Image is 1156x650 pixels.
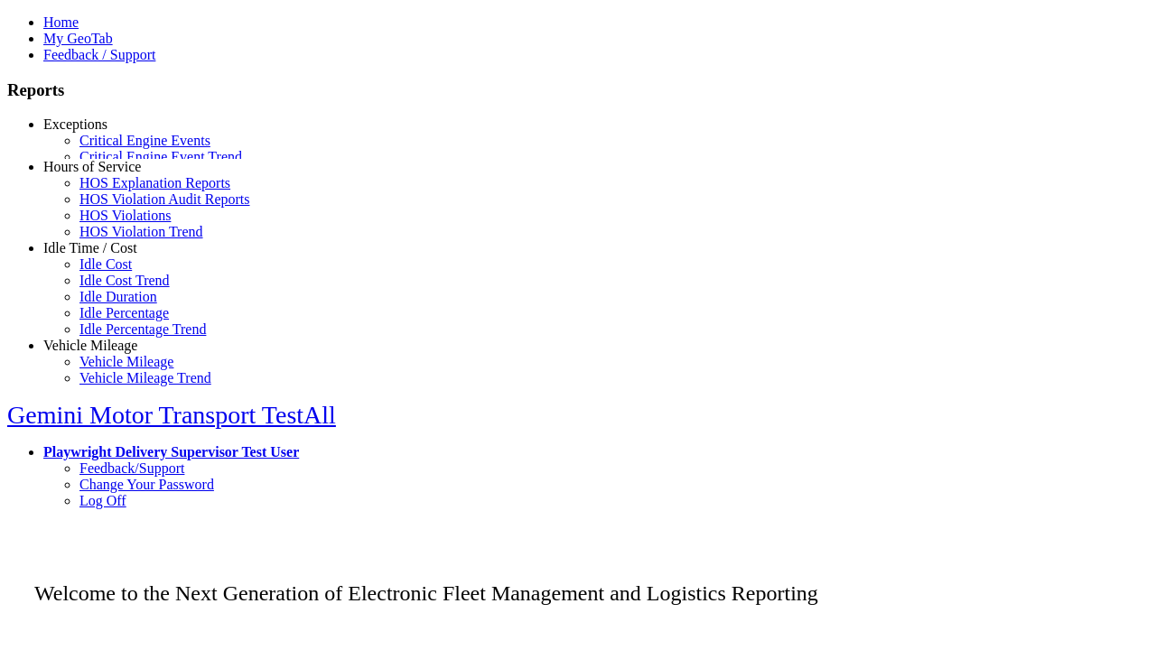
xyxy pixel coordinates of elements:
[43,240,137,255] a: Idle Time / Cost
[79,477,214,492] a: Change Your Password
[43,47,155,62] a: Feedback / Support
[79,354,173,369] a: Vehicle Mileage
[79,460,184,476] a: Feedback/Support
[79,208,171,223] a: HOS Violations
[79,273,170,288] a: Idle Cost Trend
[79,289,157,304] a: Idle Duration
[79,191,250,207] a: HOS Violation Audit Reports
[79,224,203,239] a: HOS Violation Trend
[43,338,137,353] a: Vehicle Mileage
[79,149,242,164] a: Critical Engine Event Trend
[79,133,210,148] a: Critical Engine Events
[7,80,1149,100] h3: Reports
[79,370,211,385] a: Vehicle Mileage Trend
[43,14,79,30] a: Home
[79,493,126,508] a: Log Off
[43,444,299,460] a: Playwright Delivery Supervisor Test User
[79,256,132,272] a: Idle Cost
[79,175,230,190] a: HOS Explanation Reports
[7,554,1149,606] p: Welcome to the Next Generation of Electronic Fleet Management and Logistics Reporting
[43,159,141,174] a: Hours of Service
[79,321,206,337] a: Idle Percentage Trend
[43,116,107,132] a: Exceptions
[79,305,169,320] a: Idle Percentage
[7,401,336,429] a: Gemini Motor Transport TestAll
[43,31,113,46] a: My GeoTab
